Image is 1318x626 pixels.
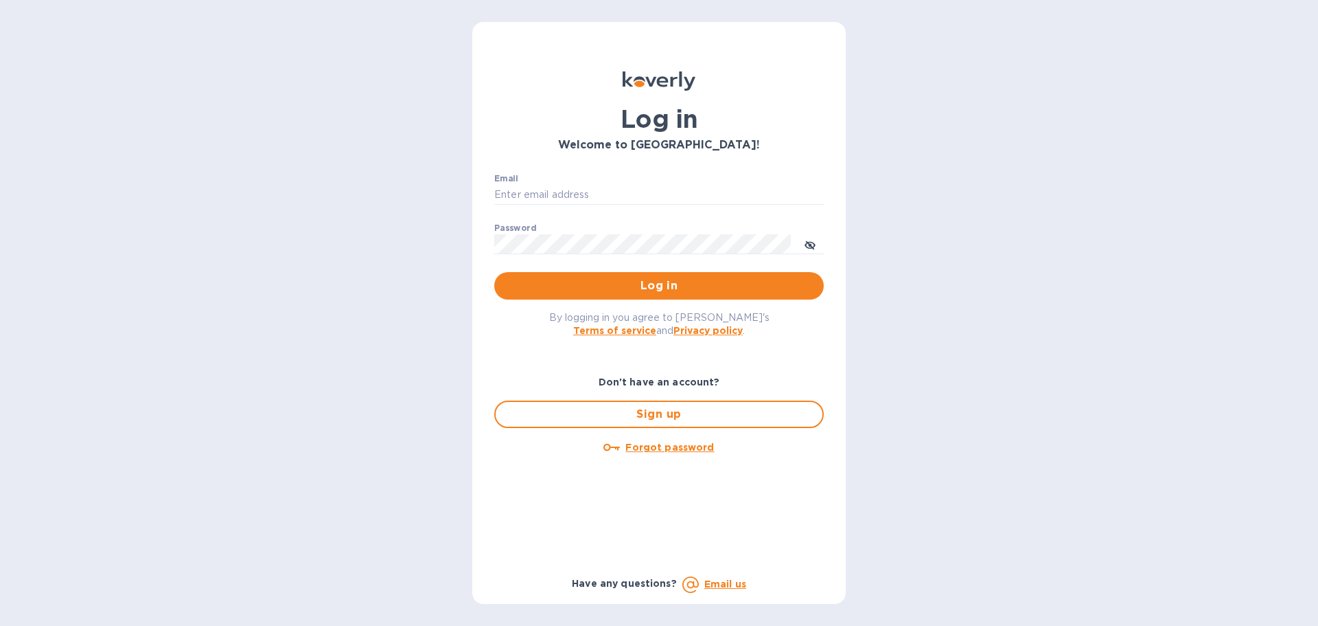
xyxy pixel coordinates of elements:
[494,272,824,300] button: Log in
[494,401,824,428] button: Sign up
[599,377,720,388] b: Don't have an account?
[494,104,824,133] h1: Log in
[796,230,824,258] button: toggle password visibility
[494,224,536,232] label: Password
[505,278,813,294] span: Log in
[494,139,824,152] h3: Welcome to [GEOGRAPHIC_DATA]!
[507,406,811,423] span: Sign up
[704,579,746,590] a: Email us
[623,71,695,91] img: Koverly
[673,325,743,336] a: Privacy policy
[494,175,518,183] label: Email
[625,442,714,453] u: Forgot password
[572,578,677,589] b: Have any questions?
[494,185,824,205] input: Enter email address
[573,325,656,336] a: Terms of service
[549,312,770,336] span: By logging in you agree to [PERSON_NAME]'s and .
